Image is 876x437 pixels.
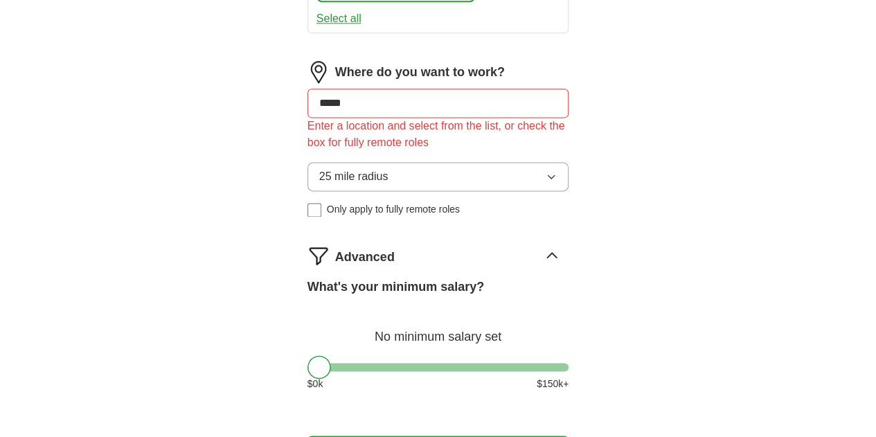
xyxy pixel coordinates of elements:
div: No minimum salary set [307,313,569,346]
button: 25 mile radius [307,162,569,191]
button: Select all [316,10,361,27]
img: location.png [307,61,330,83]
span: Only apply to fully remote roles [327,202,460,217]
span: 25 mile radius [319,168,388,185]
input: Only apply to fully remote roles [307,203,321,217]
label: Where do you want to work? [335,63,505,82]
span: Advanced [335,248,395,267]
span: $ 0 k [307,377,323,391]
div: Enter a location and select from the list, or check the box for fully remote roles [307,118,569,151]
img: filter [307,244,330,267]
span: $ 150 k+ [537,377,569,391]
label: What's your minimum salary? [307,278,484,296]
